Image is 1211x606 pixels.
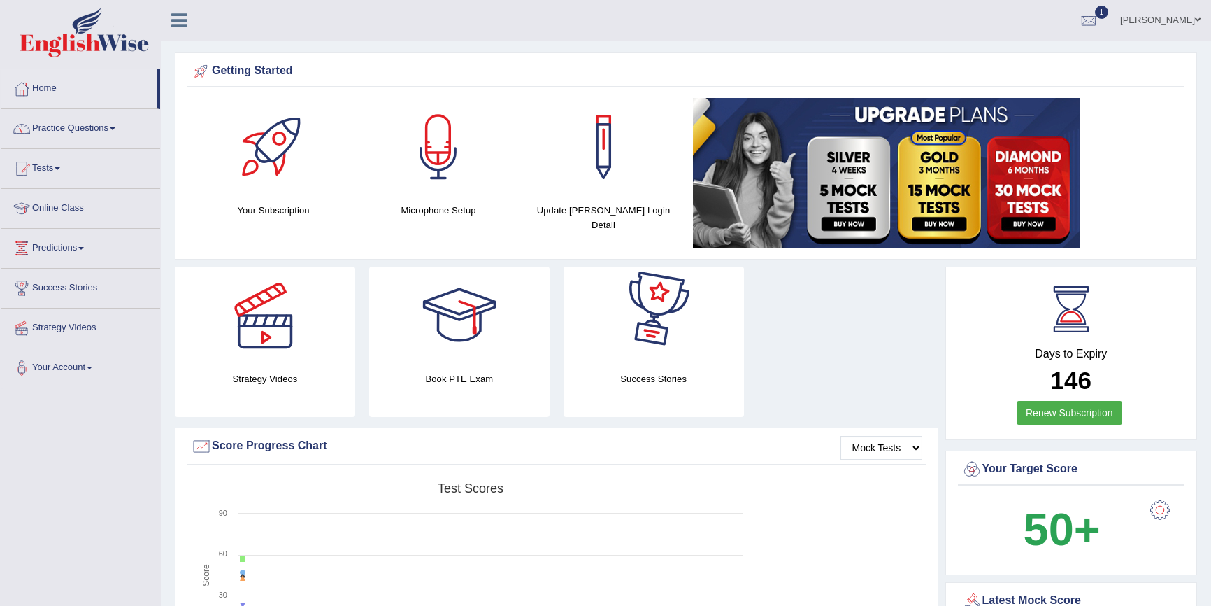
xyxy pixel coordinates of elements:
tspan: Test scores [438,481,503,495]
a: Your Account [1,348,160,383]
img: small5.jpg [693,98,1080,248]
text: 30 [219,591,227,599]
h4: Book PTE Exam [369,372,550,386]
h4: Update [PERSON_NAME] Login Detail [528,203,679,232]
a: Predictions [1,229,160,264]
a: Practice Questions [1,109,160,144]
a: Success Stories [1,269,160,304]
a: Renew Subscription [1017,401,1122,425]
h4: Strategy Videos [175,372,355,386]
a: Strategy Videos [1,309,160,344]
tspan: Score [201,564,211,586]
h4: Your Subscription [198,203,349,218]
a: Tests [1,149,160,184]
h4: Days to Expiry [961,348,1182,360]
div: Your Target Score [961,459,1182,480]
span: 1 [1095,6,1109,19]
a: Online Class [1,189,160,224]
a: Home [1,69,157,104]
b: 50+ [1024,504,1101,555]
b: 146 [1051,367,1091,394]
text: 90 [219,509,227,517]
text: 60 [219,549,227,558]
h4: Success Stories [564,372,744,386]
h4: Microphone Setup [363,203,514,218]
div: Getting Started [191,61,1181,82]
div: Score Progress Chart [191,436,922,457]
